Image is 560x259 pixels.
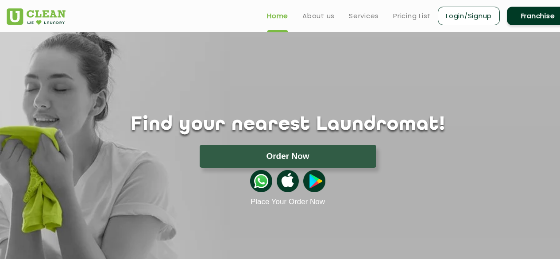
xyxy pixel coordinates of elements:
img: whatsappicon.png [250,170,272,192]
a: Place Your Order Now [251,197,325,206]
a: Pricing List [393,11,431,21]
button: Order Now [200,145,376,168]
a: Login/Signup [438,7,500,25]
a: Home [267,11,288,21]
img: apple-icon.png [277,170,299,192]
img: UClean Laundry and Dry Cleaning [7,8,66,25]
a: Services [349,11,379,21]
a: About us [302,11,335,21]
img: playstoreicon.png [303,170,325,192]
